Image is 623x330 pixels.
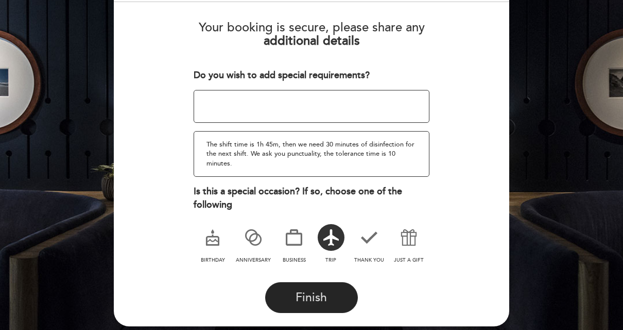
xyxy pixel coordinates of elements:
[265,282,358,313] button: Finish
[296,290,327,305] span: Finish
[201,257,225,263] span: birthday
[236,257,271,263] span: anniversary
[194,69,430,82] div: Do you wish to add special requirements?
[325,257,336,263] span: trip
[199,20,425,35] span: Your booking is secure, please share any
[194,131,430,177] div: The shift time is 1h 45m, then we need 30 minutes of disinfection for the next shift. We ask you ...
[264,33,360,48] b: additional details
[283,257,306,263] span: business
[394,257,424,263] span: just a gift
[354,257,384,263] span: thank you
[194,185,430,211] div: Is this a special occasion? If so, choose one of the following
